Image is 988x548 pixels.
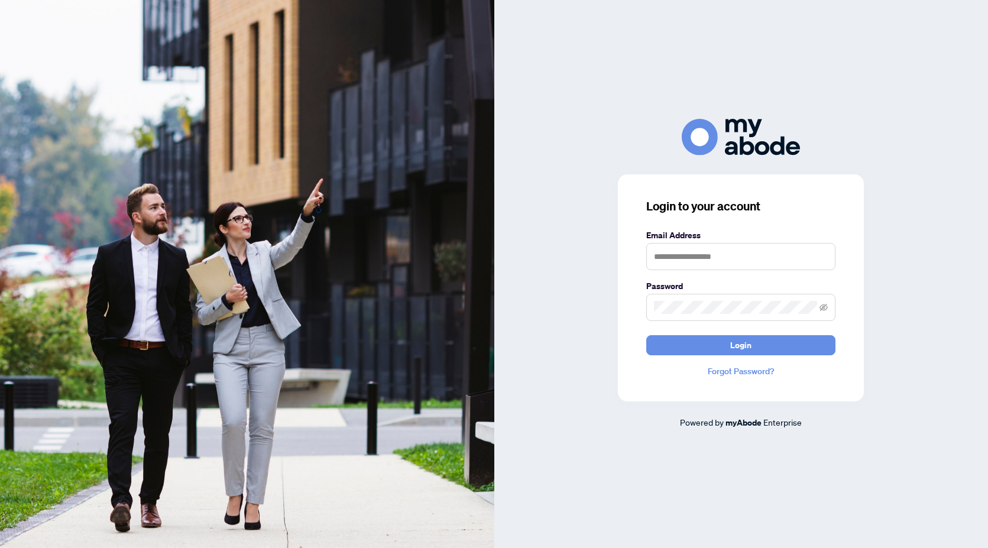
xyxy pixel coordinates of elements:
span: eye-invisible [819,303,828,312]
h3: Login to your account [646,198,835,215]
label: Email Address [646,229,835,242]
a: myAbode [725,416,762,429]
a: Forgot Password? [646,365,835,378]
span: Login [730,336,751,355]
span: Enterprise [763,417,802,427]
button: Login [646,335,835,355]
label: Password [646,280,835,293]
img: ma-logo [682,119,800,155]
span: Powered by [680,417,724,427]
